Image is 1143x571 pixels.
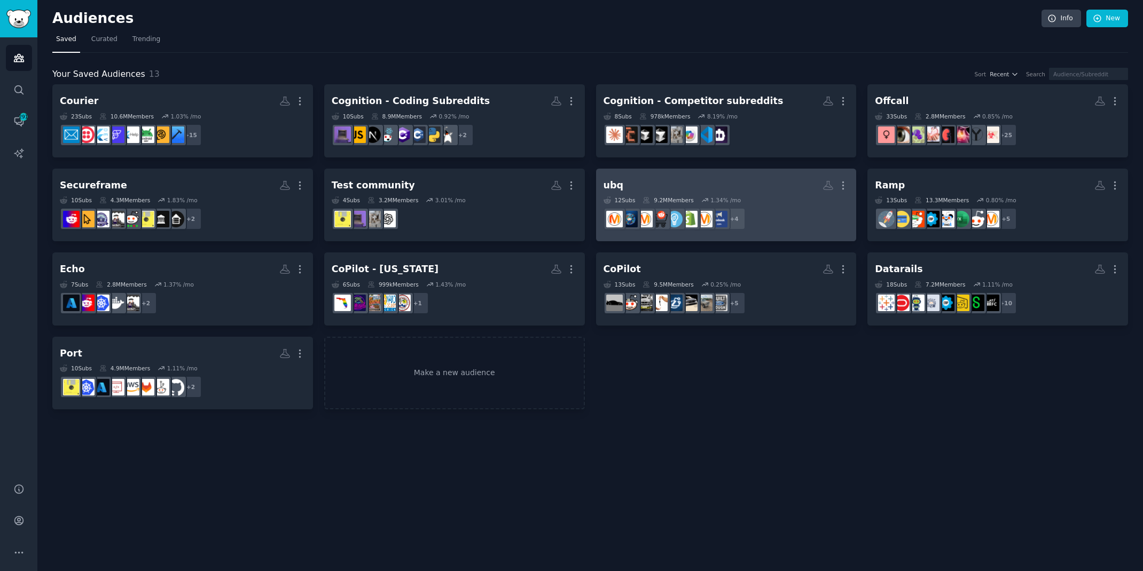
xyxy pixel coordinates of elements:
[604,94,784,108] div: Cognition - Competitor subreddits
[63,295,80,311] img: AZURE
[893,211,910,227] img: CreditCards
[52,169,313,242] a: Secureframe10Subs4.3MMembers1.83% /mo+2selfhostedGovernmentContractingExperiencedDevssysadminmspC...
[168,126,184,143] img: iOSProgramming
[93,295,109,311] img: kubernetes
[108,126,124,143] img: FlutterFlow
[179,124,202,146] div: + 15
[439,113,469,120] div: 0.92 % /mo
[367,196,418,204] div: 3.2M Members
[908,211,925,227] img: Accounting
[371,113,422,120] div: 8.9M Members
[93,126,109,143] img: FlutterDev
[52,337,313,410] a: Port10Subs4.9MMembers1.11% /mo+2githubgitgitlabawswebdevAZUREkubernetesExperiencedDevs
[63,126,80,143] img: SaaS_Email_Marketing
[990,70,1019,78] button: Recent
[893,295,910,311] img: oracle
[651,126,668,143] img: CursorAI
[604,281,636,288] div: 13 Sub s
[983,211,999,227] img: advertising
[406,292,429,314] div: + 1
[681,126,698,143] img: CopilotPro
[332,179,415,192] div: Test community
[168,379,184,395] img: github
[138,126,154,143] img: androiddev
[153,126,169,143] img: AppDevelopers
[710,196,741,204] div: 1.34 % /mo
[893,126,910,143] img: Ophthalmology
[938,295,954,311] img: ERP
[651,211,668,227] img: ecommerce
[394,126,411,143] img: csharp
[696,295,713,311] img: ChevyTrucks
[153,379,169,395] img: git
[324,337,585,410] a: Make a new audience
[983,126,999,143] img: infectiousdisease
[723,292,746,314] div: + 5
[621,295,638,311] img: regularcarreviews
[723,208,746,230] div: + 4
[982,281,1013,288] div: 1.11 % /mo
[914,196,969,204] div: 13.3M Members
[78,211,95,227] img: CyberSecurityAdvice
[968,126,984,143] img: Rheumatology
[163,281,194,288] div: 1.37 % /mo
[93,379,109,395] img: AZURE
[63,211,80,227] img: cybersecurity
[983,295,999,311] img: FinancialCareers
[986,196,1016,204] div: 0.80 % /mo
[990,70,1009,78] span: Recent
[367,281,419,288] div: 999k Members
[332,263,439,276] div: CoPilot - [US_STATE]
[324,84,585,157] a: Cognition - Coding Subreddits10Subs8.9MMembers0.92% /mo+2javaPythoncppcsharpreactjsnextjsjavascri...
[666,211,683,227] img: Entrepreneur
[6,10,31,28] img: GummySearch logo
[875,179,905,192] div: Ramp
[604,196,636,204] div: 12 Sub s
[379,211,396,227] img: OpenAI
[878,295,895,311] img: tableau
[923,211,940,227] img: ERP
[923,295,940,311] img: financialmodelling
[52,84,313,157] a: Courier23Subs10.6MMembers1.03% /mo+15iOSProgrammingAppDevelopersandroiddevflutterhelpFlutterFlowF...
[435,281,466,288] div: 1.43 % /mo
[52,31,80,53] a: Saved
[60,364,92,372] div: 10 Sub s
[435,196,466,204] div: 3.01 % /mo
[953,211,969,227] img: excel
[696,211,713,227] img: advertising
[332,113,364,120] div: 10 Sub s
[875,263,922,276] div: Datarails
[651,295,668,311] img: askcarsales
[968,211,984,227] img: sales
[123,126,139,143] img: flutterhelp
[636,295,653,311] img: classiccars
[60,179,127,192] div: Secureframe
[908,295,925,311] img: Netsuite
[875,196,907,204] div: 13 Sub s
[332,94,490,108] div: Cognition - Coding Subreddits
[91,35,118,44] span: Curated
[867,169,1128,242] a: Ramp13Subs13.3MMembers0.80% /mo+5advertisingsalesexcelFPandAERPAccountingCreditCardsstartups
[63,379,80,395] img: ExperiencedDevs
[167,196,198,204] div: 1.83 % /mo
[710,281,741,288] div: 0.25 % /mo
[636,211,653,227] img: AskMarketing
[606,211,623,227] img: marketing
[681,211,698,227] img: shopify
[60,94,98,108] div: Courier
[96,281,146,288] div: 2.8M Members
[170,113,201,120] div: 1.03 % /mo
[606,295,623,311] img: cars
[129,31,164,53] a: Trending
[914,281,965,288] div: 7.2M Members
[875,113,907,120] div: 33 Sub s
[99,364,150,372] div: 4.9M Members
[711,295,727,311] img: FordTrucks
[123,295,139,311] img: msp
[334,295,351,311] img: florida
[78,379,95,395] img: kubernetes
[349,211,366,227] img: vibecoding
[138,379,154,395] img: gitlab
[334,211,351,227] img: ExperiencedDevs
[108,295,124,311] img: docker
